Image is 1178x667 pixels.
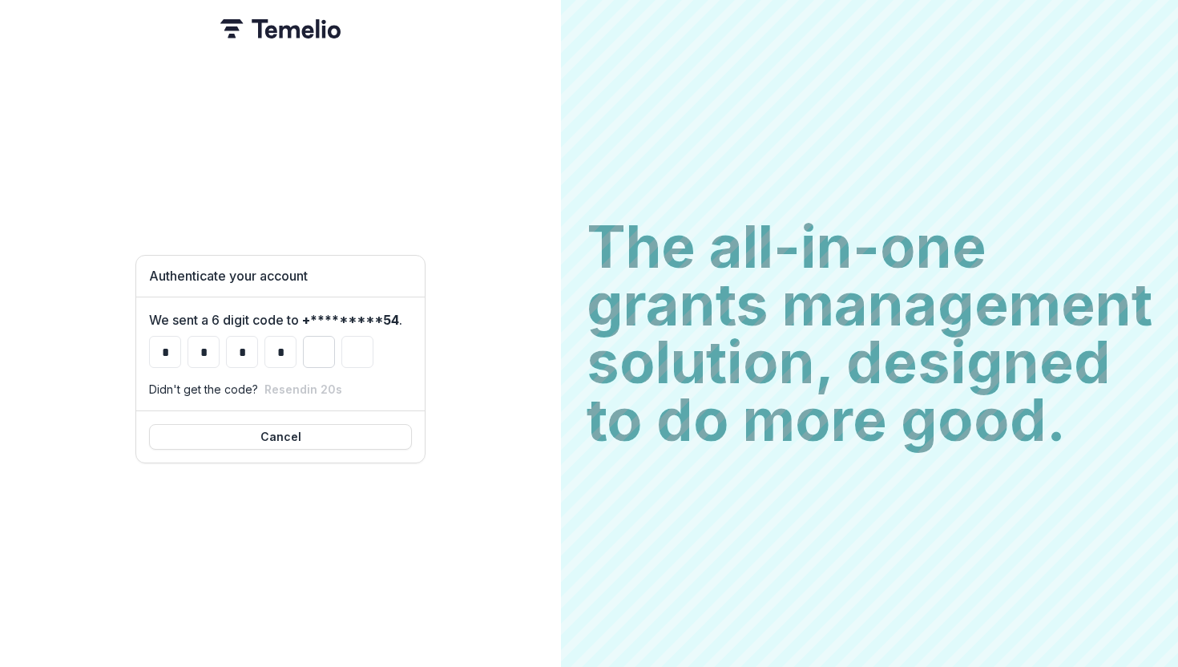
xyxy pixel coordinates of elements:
label: We sent a 6 digit code to . [149,310,402,329]
input: Please enter your pin code [341,336,373,368]
input: Please enter your pin code [264,336,297,368]
button: Cancel [149,424,412,450]
p: Didn't get the code? [149,381,258,398]
img: Temelio [220,19,341,38]
h1: Authenticate your account [149,269,412,284]
input: Please enter your pin code [149,336,181,368]
button: Resendin 20s [264,382,342,396]
input: Please enter your pin code [226,336,258,368]
input: Please enter your pin code [188,336,220,368]
input: Please enter your pin code [303,336,335,368]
